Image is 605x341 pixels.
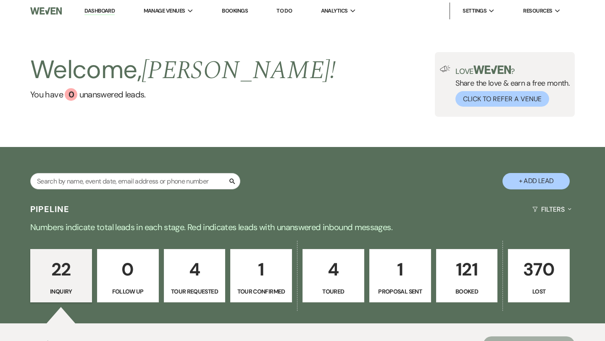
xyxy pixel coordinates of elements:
[529,198,575,220] button: Filters
[473,66,511,74] img: weven-logo-green.svg
[169,255,220,283] p: 4
[103,287,153,296] p: Follow Up
[523,7,552,15] span: Resources
[222,7,248,14] a: Bookings
[321,7,348,15] span: Analytics
[65,88,77,101] div: 0
[455,91,549,107] button: Click to Refer a Venue
[442,287,492,296] p: Booked
[369,249,431,303] a: 1Proposal Sent
[30,88,336,101] a: You have 0 unanswered leads.
[30,52,336,88] h2: Welcome,
[508,249,570,303] a: 370Lost
[308,255,359,283] p: 4
[84,7,115,15] a: Dashboard
[455,66,570,75] p: Love ?
[463,7,487,15] span: Settings
[169,287,220,296] p: Tour Requested
[513,255,564,283] p: 370
[30,249,92,303] a: 22Inquiry
[276,7,292,14] a: To Do
[164,249,226,303] a: 4Tour Requested
[375,287,426,296] p: Proposal Sent
[230,249,292,303] a: 1Tour Confirmed
[30,173,240,189] input: Search by name, event date, email address or phone number
[30,203,70,215] h3: Pipeline
[442,255,492,283] p: 121
[144,7,185,15] span: Manage Venues
[502,173,570,189] button: + Add Lead
[440,66,450,72] img: loud-speaker-illustration.svg
[308,287,359,296] p: Toured
[30,2,62,20] img: Weven Logo
[142,51,336,90] span: [PERSON_NAME] !
[513,287,564,296] p: Lost
[436,249,498,303] a: 121Booked
[36,287,87,296] p: Inquiry
[375,255,426,283] p: 1
[236,287,287,296] p: Tour Confirmed
[36,255,87,283] p: 22
[450,66,570,107] div: Share the love & earn a free month.
[236,255,287,283] p: 1
[97,249,159,303] a: 0Follow Up
[302,249,364,303] a: 4Toured
[103,255,153,283] p: 0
